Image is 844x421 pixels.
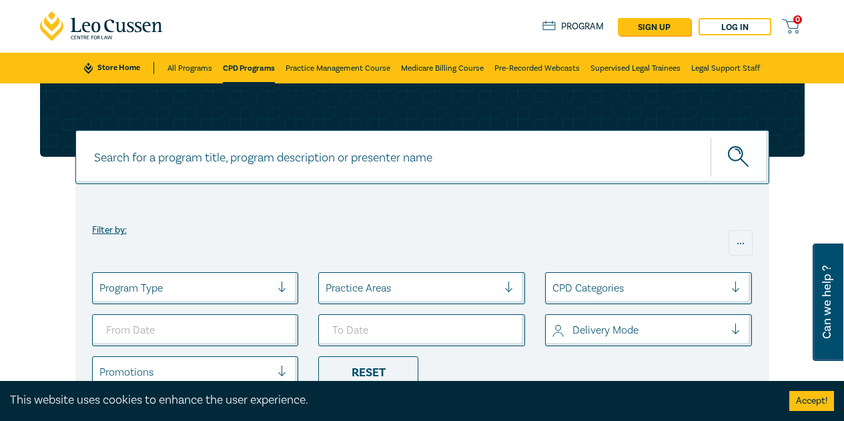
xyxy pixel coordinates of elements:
[92,225,127,236] label: Filter by:
[542,21,604,33] a: Program
[729,230,753,256] div: ...
[223,53,275,83] a: CPD Programs
[326,281,328,296] input: select
[789,391,834,411] button: Accept cookies
[318,356,418,388] div: Reset
[590,53,681,83] a: Supervised Legal Trainees
[92,314,299,346] input: From Date
[84,62,154,74] a: Store Home
[552,281,555,296] input: select
[793,15,802,24] span: 0
[552,323,555,338] input: select
[401,53,484,83] a: Medicare Billing Course
[691,53,760,83] a: Legal Support Staff
[99,281,102,296] input: select
[821,252,833,353] span: Can we help ?
[99,365,102,380] input: select
[286,53,390,83] a: Practice Management Course
[167,53,212,83] a: All Programs
[618,18,691,35] a: sign up
[318,314,525,346] input: To Date
[10,392,769,409] div: This website uses cookies to enhance the user experience.
[494,53,580,83] a: Pre-Recorded Webcasts
[75,130,769,184] input: Search for a program title, program description or presenter name
[699,18,771,35] a: Log in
